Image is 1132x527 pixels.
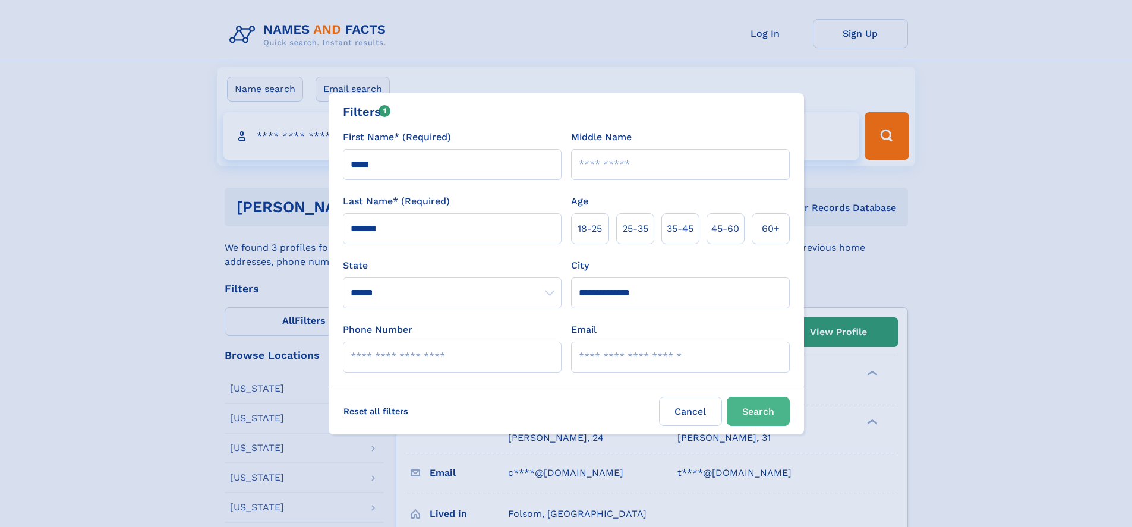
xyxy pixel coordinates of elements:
[578,222,602,236] span: 18‑25
[622,222,648,236] span: 25‑35
[762,222,780,236] span: 60+
[571,194,588,209] label: Age
[711,222,739,236] span: 45‑60
[727,397,790,426] button: Search
[343,130,451,144] label: First Name* (Required)
[667,222,693,236] span: 35‑45
[571,130,632,144] label: Middle Name
[336,397,416,425] label: Reset all filters
[343,258,562,273] label: State
[343,194,450,209] label: Last Name* (Required)
[343,323,412,337] label: Phone Number
[659,397,722,426] label: Cancel
[571,258,589,273] label: City
[571,323,597,337] label: Email
[343,103,391,121] div: Filters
